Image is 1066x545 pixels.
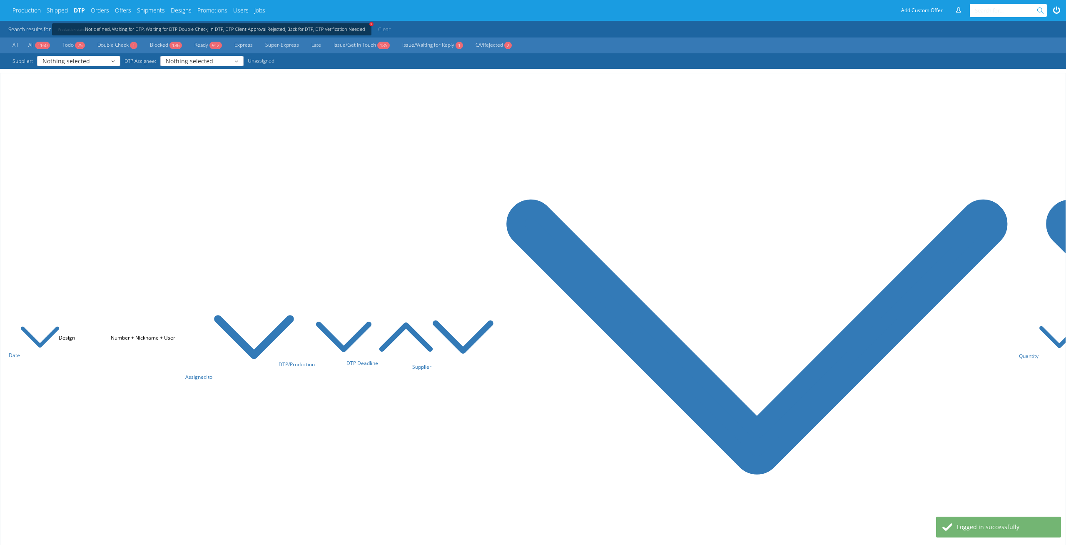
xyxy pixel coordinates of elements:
[369,21,374,26] span: +
[115,6,131,15] a: Offers
[58,40,89,51] a: Todo25
[471,40,516,51] a: CA/Rejected2
[58,27,85,32] span: Production state:
[233,6,249,15] a: Users
[197,6,227,15] a: Promotions
[8,25,51,33] span: Search results for
[93,40,142,51] a: Double Check1
[37,56,120,66] button: Nothing selected
[75,42,85,49] span: 25
[957,523,1055,531] div: Logged in successfully
[329,40,394,51] a: Issue/Get In Touch185
[12,6,41,15] a: Production
[209,42,222,49] span: 912
[254,6,265,15] a: Jobs
[42,59,110,64] span: Nothing selected
[376,23,393,35] a: Clear
[166,59,233,64] span: Nothing selected
[91,6,109,15] a: Orders
[244,56,279,66] a: Unassigned
[897,4,947,17] a: Add Custom Offer
[412,363,495,370] a: Supplier
[307,40,325,51] a: Late
[24,40,54,51] a: All1160
[377,42,390,49] span: 185
[398,40,467,51] a: Issue/Waiting for Reply1
[230,40,257,51] a: Express
[169,42,182,49] span: 186
[74,6,85,15] a: DTP
[504,42,512,49] span: 2
[975,4,1039,17] input: Search for...
[185,373,295,380] a: Assigned to
[120,56,160,66] span: DTP Assignee:
[9,352,60,359] a: Date
[346,360,434,367] a: DTP Deadline
[8,40,22,50] a: All
[47,6,68,15] a: Shipped
[456,42,463,49] span: 1
[35,42,50,49] span: 1160
[261,40,303,51] a: Super-Express
[279,361,373,368] a: DTP/Production
[8,56,37,66] span: Supplier:
[137,6,165,15] a: Shipments
[130,42,137,49] span: 1
[160,56,244,66] button: Nothing selected
[146,40,186,51] a: Blocked186
[58,27,365,31] a: +Production state:Not defined, Waiting for DTP, Waiting for DTP Double Check, In DTP, DTP Client ...
[190,40,226,51] a: Ready912
[171,6,192,15] a: Designs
